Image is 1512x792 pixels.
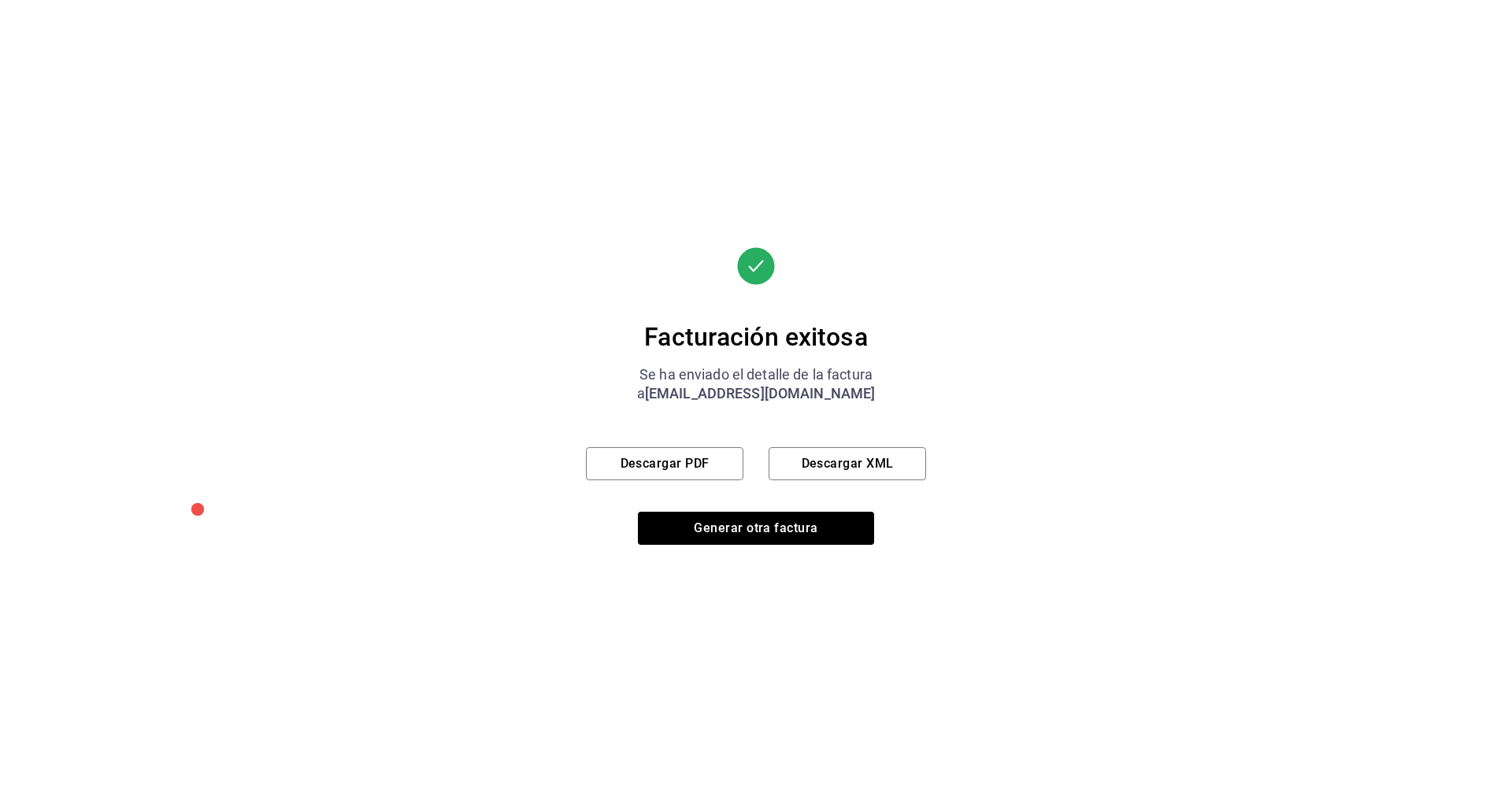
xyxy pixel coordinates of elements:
[769,447,926,480] button: Descargar XML
[586,365,926,384] div: Se ha enviado el detalle de la factura
[586,447,743,480] button: Descargar PDF
[645,385,876,402] span: [EMAIL_ADDRESS][DOMAIN_NAME]
[586,321,926,353] div: Facturación exitosa
[638,512,874,545] button: Generar otra factura
[586,384,926,403] div: a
